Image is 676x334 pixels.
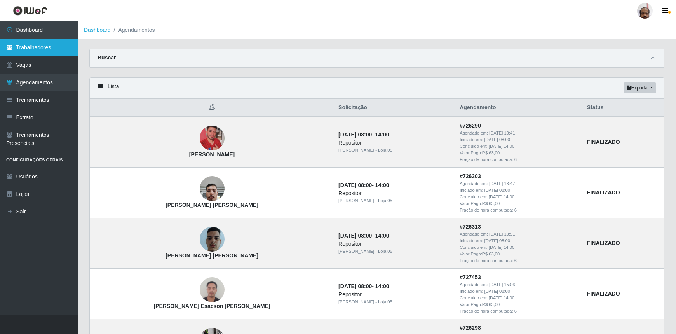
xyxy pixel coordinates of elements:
strong: - [338,131,389,138]
nav: breadcrumb [78,21,676,39]
strong: - [338,182,389,188]
strong: # 726298 [460,325,481,331]
div: Fração de hora computada: 6 [460,257,578,264]
strong: # 726313 [460,224,481,230]
time: [DATE] 08:00 [484,188,510,192]
img: Luiz Felipe Alves de Oliveira [200,172,225,205]
div: Iniciado em: [460,136,578,143]
time: [DATE] 13:47 [489,181,515,186]
strong: [PERSON_NAME] Esacson [PERSON_NAME] [153,303,270,309]
th: Status [582,99,664,117]
div: Iniciado em: [460,187,578,194]
img: João Paulo Dantas Silva [200,224,225,254]
time: [DATE] 14:00 [489,245,514,250]
div: Fração de hora computada: 6 [460,308,578,315]
div: Agendado em: [460,282,578,288]
time: [DATE] 08:00 [338,233,372,239]
div: Concluido em: [460,295,578,301]
time: [DATE] 15:06 [489,282,515,287]
div: Concluido em: [460,143,578,150]
time: [DATE] 13:41 [489,131,515,135]
div: Fração de hora computada: 6 [460,207,578,213]
div: Iniciado em: [460,288,578,295]
th: Agendamento [455,99,582,117]
time: 14:00 [375,233,389,239]
time: [DATE] 08:00 [484,289,510,294]
strong: FINALIZADO [587,290,620,297]
time: [DATE] 14:00 [489,296,514,300]
time: [DATE] 08:00 [484,137,510,142]
div: Valor Pago: R$ 63,00 [460,301,578,308]
div: Valor Pago: R$ 63,00 [460,200,578,207]
div: Agendado em: [460,231,578,238]
div: Concluido em: [460,244,578,251]
time: 14:00 [375,131,389,138]
time: [DATE] 13:51 [489,232,515,236]
strong: FINALIZADO [587,240,620,246]
time: [DATE] 14:00 [489,144,514,149]
div: Agendado em: [460,180,578,187]
strong: - [338,283,389,289]
div: Repositor [338,139,450,147]
div: [PERSON_NAME] - Loja 05 [338,248,450,255]
div: Repositor [338,189,450,198]
time: 14:00 [375,283,389,289]
time: [DATE] 08:00 [484,238,510,243]
div: Repositor [338,290,450,299]
div: Valor Pago: R$ 63,00 [460,251,578,257]
div: Iniciado em: [460,238,578,244]
time: 14:00 [375,182,389,188]
time: [DATE] 14:00 [489,194,514,199]
a: Dashboard [84,27,111,33]
strong: # 727453 [460,274,481,280]
th: Solicitação [334,99,455,117]
div: Lista [90,78,664,98]
strong: # 726303 [460,173,481,179]
strong: [PERSON_NAME] [PERSON_NAME] [166,202,258,208]
img: Pedro Eduardo Esacson da Silva [200,273,225,306]
strong: FINALIZADO [587,139,620,145]
div: [PERSON_NAME] - Loja 05 [338,198,450,204]
img: Welton Silva de Oliveira [200,116,225,160]
div: Repositor [338,240,450,248]
div: Agendado em: [460,130,578,136]
button: Exportar [624,82,656,93]
strong: [PERSON_NAME] [189,151,235,157]
img: CoreUI Logo [13,6,47,16]
strong: FINALIZADO [587,189,620,196]
strong: [PERSON_NAME] [PERSON_NAME] [166,252,258,259]
div: Concluido em: [460,194,578,200]
time: [DATE] 08:00 [338,182,372,188]
time: [DATE] 08:00 [338,131,372,138]
div: [PERSON_NAME] - Loja 05 [338,299,450,305]
div: Fração de hora computada: 6 [460,156,578,163]
time: [DATE] 08:00 [338,283,372,289]
div: [PERSON_NAME] - Loja 05 [338,147,450,154]
li: Agendamentos [111,26,155,34]
strong: # 726290 [460,122,481,129]
strong: - [338,233,389,239]
div: Valor Pago: R$ 63,00 [460,150,578,156]
strong: Buscar [98,54,116,61]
